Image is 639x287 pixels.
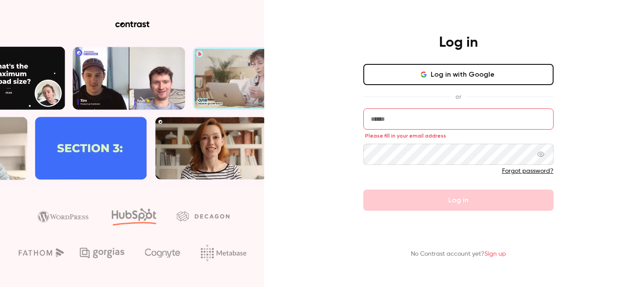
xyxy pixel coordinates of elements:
p: No Contrast account yet? [411,250,506,259]
h4: Log in [439,34,478,52]
img: decagon [177,211,229,221]
button: Log in with Google [363,64,554,85]
a: Sign up [484,251,506,257]
span: Please fill in your email address [365,132,446,139]
span: or [451,92,465,101]
a: Forgot password? [502,168,554,174]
